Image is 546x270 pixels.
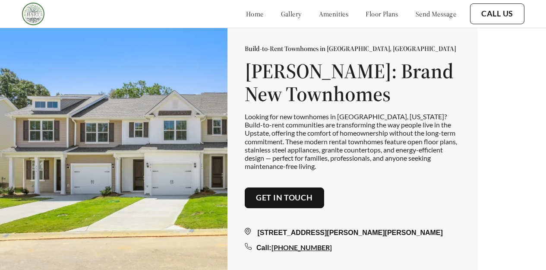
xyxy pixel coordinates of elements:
[22,2,45,25] img: Company logo
[256,244,271,251] span: Call:
[481,9,513,19] a: Call Us
[245,112,461,170] p: Looking for new townhomes in [GEOGRAPHIC_DATA], [US_STATE]? Build-to-rent communities are transfo...
[245,44,461,53] p: Build-to-Rent Townhomes in [GEOGRAPHIC_DATA], [GEOGRAPHIC_DATA]
[281,10,302,18] a: gallery
[271,243,332,251] a: [PHONE_NUMBER]
[245,187,324,208] button: Get in touch
[245,228,461,238] div: [STREET_ADDRESS][PERSON_NAME][PERSON_NAME]
[416,10,456,18] a: send message
[366,10,398,18] a: floor plans
[470,3,524,24] button: Call Us
[246,10,264,18] a: home
[245,60,461,105] h1: [PERSON_NAME]: Brand New Townhomes
[319,10,349,18] a: amenities
[256,193,313,203] a: Get in touch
